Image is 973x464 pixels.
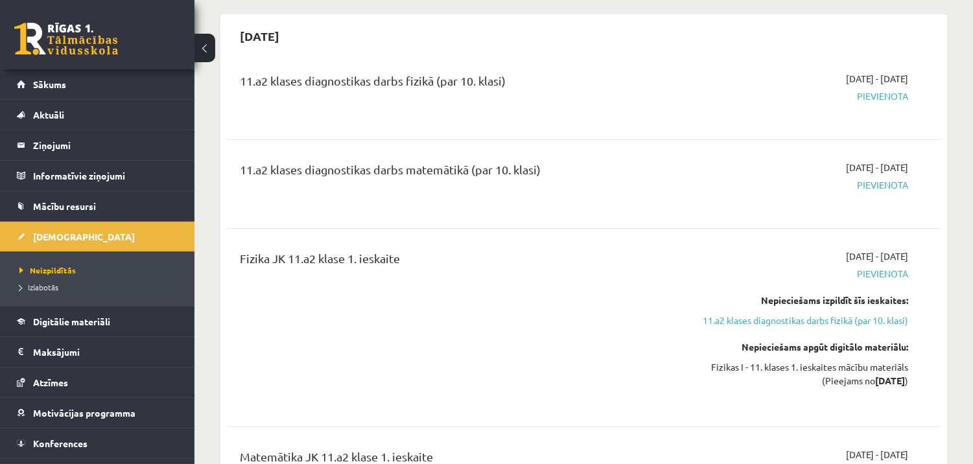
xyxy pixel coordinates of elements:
span: Pievienota [698,178,908,192]
a: 11.a2 klases diagnostikas darbs fizikā (par 10. klasi) [698,314,908,327]
legend: Maksājumi [33,337,178,367]
legend: Ziņojumi [33,130,178,160]
span: Pievienota [698,267,908,281]
span: [DATE] - [DATE] [846,72,908,86]
span: Aktuāli [33,109,64,121]
span: Izlabotās [19,282,58,292]
legend: Informatīvie ziņojumi [33,161,178,191]
div: Fizika JK 11.a2 klase 1. ieskaite [240,249,679,273]
a: Maksājumi [17,337,178,367]
a: Izlabotās [19,281,182,293]
span: Konferences [33,437,88,449]
span: Motivācijas programma [33,407,135,419]
span: Sākums [33,78,66,90]
div: Nepieciešams izpildīt šīs ieskaites: [698,294,908,307]
span: Atzīmes [33,377,68,388]
a: Mācību resursi [17,191,178,221]
a: Atzīmes [17,367,178,397]
span: [DATE] - [DATE] [846,448,908,461]
span: Pievienota [698,89,908,103]
span: Digitālie materiāli [33,316,110,327]
a: Neizpildītās [19,264,182,276]
div: Fizikas I - 11. klases 1. ieskaites mācību materiāls (Pieejams no ) [698,360,908,388]
span: [DATE] - [DATE] [846,249,908,263]
strong: [DATE] [875,375,905,386]
div: 11.a2 klases diagnostikas darbs fizikā (par 10. klasi) [240,72,679,96]
a: Motivācijas programma [17,398,178,428]
a: Digitālie materiāli [17,307,178,336]
a: [DEMOGRAPHIC_DATA] [17,222,178,251]
a: Informatīvie ziņojumi [17,161,178,191]
span: [DATE] - [DATE] [846,161,908,174]
div: 11.a2 klases diagnostikas darbs matemātikā (par 10. klasi) [240,161,679,185]
a: Konferences [17,428,178,458]
h2: [DATE] [227,21,292,51]
a: Sākums [17,69,178,99]
span: [DEMOGRAPHIC_DATA] [33,231,135,242]
span: Mācību resursi [33,200,96,212]
a: Aktuāli [17,100,178,130]
a: Rīgas 1. Tālmācības vidusskola [14,23,118,55]
span: Neizpildītās [19,265,76,275]
a: Ziņojumi [17,130,178,160]
div: Nepieciešams apgūt digitālo materiālu: [698,340,908,354]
